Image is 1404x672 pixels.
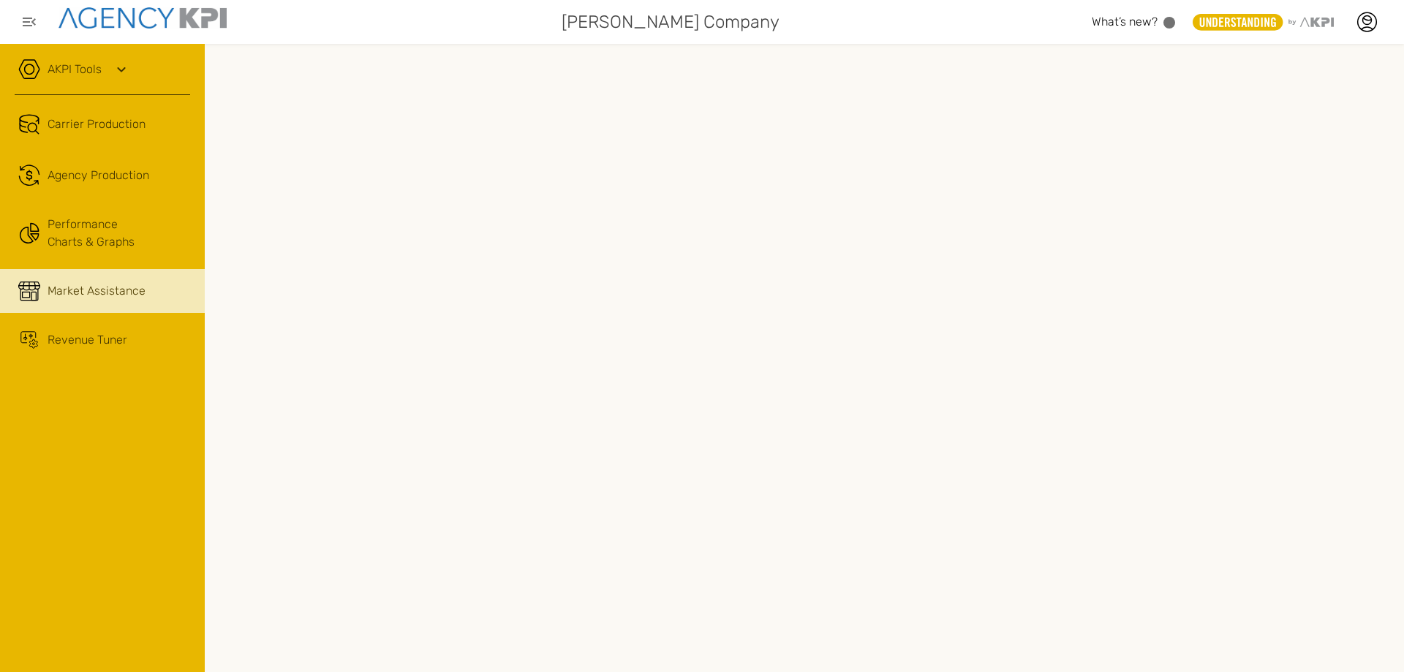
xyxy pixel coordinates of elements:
[1092,15,1158,29] span: What’s new?
[562,9,780,35] span: [PERSON_NAME] Company
[48,167,149,184] span: Agency Production
[48,116,146,133] span: Carrier Production
[48,282,146,300] span: Market Assistance
[48,61,102,78] a: AKPI Tools
[58,7,227,29] img: agencykpi-logo-550x69-2d9e3fa8.png
[48,331,127,349] span: Revenue Tuner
